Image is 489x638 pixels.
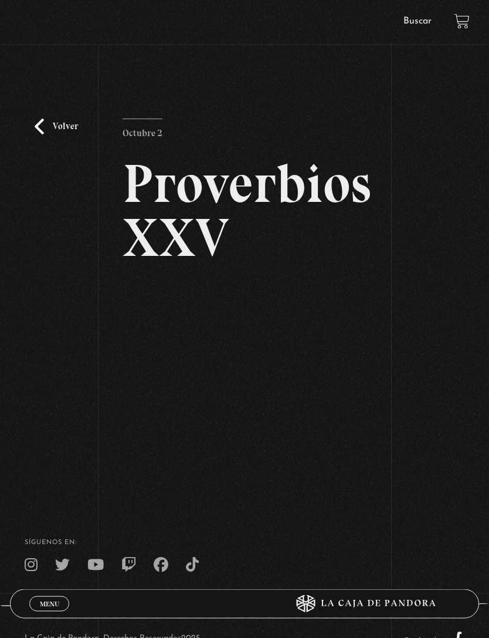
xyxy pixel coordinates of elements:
a: Volver [35,119,78,135]
span: Cerrar [36,610,63,619]
p: Octubre 2 [123,119,162,143]
a: Buscar [403,16,432,26]
span: Menu [40,600,59,607]
h2: Proverbios XXV [123,157,366,265]
iframe: Dailymotion video player – Proverbio XXV [123,283,366,446]
a: View your shopping cart [454,13,470,29]
h4: SÍguenos en: [25,540,465,546]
